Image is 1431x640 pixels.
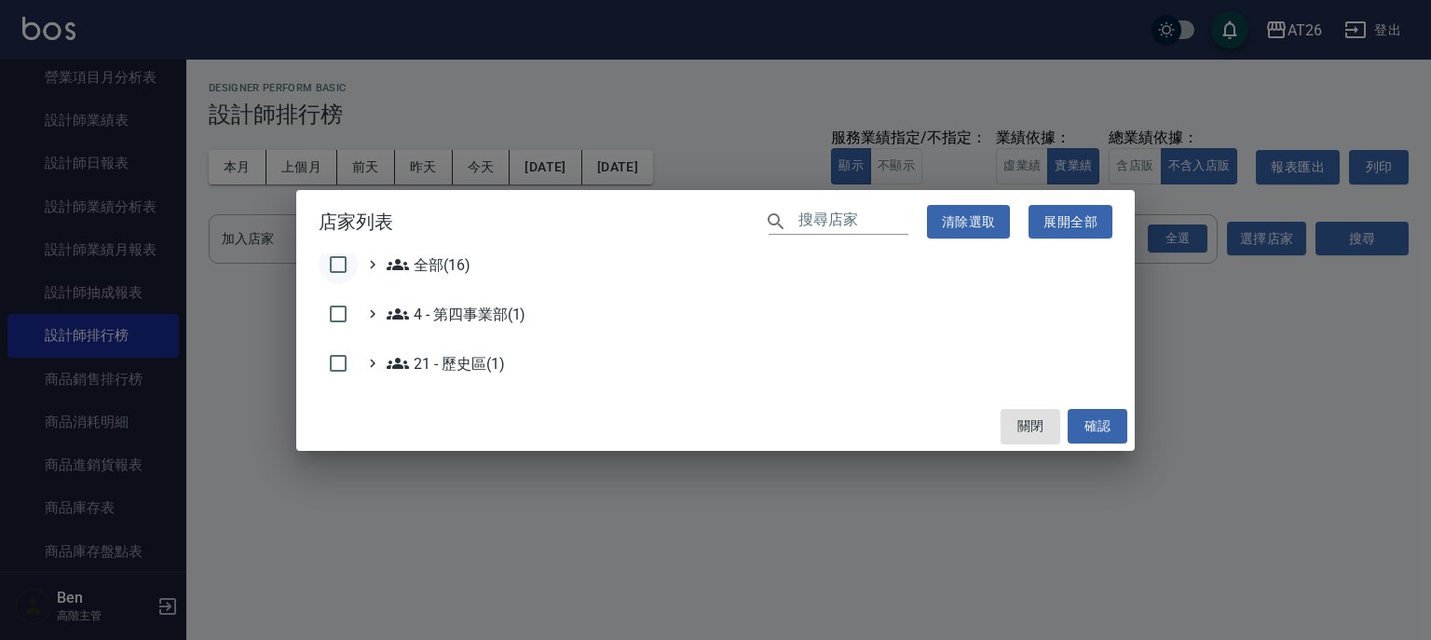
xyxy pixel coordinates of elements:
[927,205,1011,239] button: 清除選取
[387,253,470,276] span: 全部(16)
[387,303,525,325] span: 4 - 第四事業部(1)
[1001,409,1060,443] button: 關閉
[387,352,504,374] span: 21 - 歷史區(1)
[296,190,1135,254] h2: 店家列表
[1068,409,1127,443] button: 確認
[798,208,908,235] input: 搜尋店家
[1029,205,1112,239] button: 展開全部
